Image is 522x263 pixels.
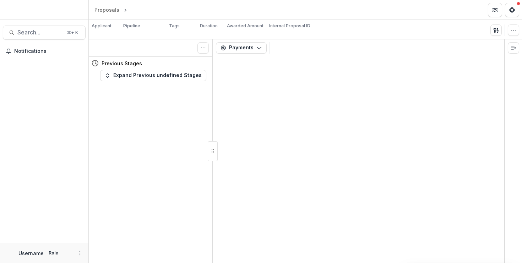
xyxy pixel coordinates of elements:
[102,60,142,67] h4: Previous Stages
[227,23,263,29] p: Awarded Amount
[100,70,206,81] button: Expand Previous undefined Stages
[92,5,122,15] a: Proposals
[216,42,267,54] button: Payments
[508,42,519,54] button: Expand right
[14,48,83,54] span: Notifications
[505,3,519,17] button: Get Help
[18,250,44,257] p: Username
[197,42,209,54] button: Toggle View Cancelled Tasks
[3,26,86,40] button: Search...
[169,23,180,29] p: Tags
[65,29,80,37] div: ⌘ + K
[269,23,310,29] p: Internal Proposal ID
[76,249,84,257] button: More
[3,45,86,57] button: Notifications
[123,23,140,29] p: Pipeline
[92,23,112,29] p: Applicant
[47,250,60,256] p: Role
[92,5,159,15] nav: breadcrumb
[200,23,218,29] p: Duration
[488,3,502,17] button: Partners
[17,29,62,36] span: Search...
[94,6,119,13] div: Proposals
